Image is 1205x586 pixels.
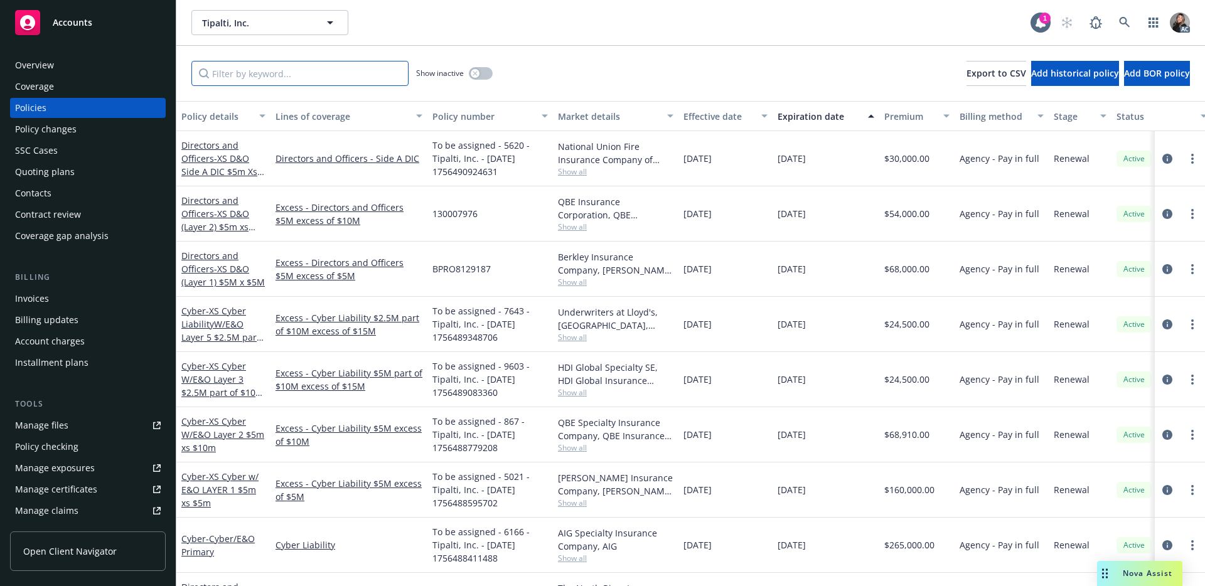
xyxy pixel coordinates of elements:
span: Export to CSV [967,67,1026,79]
span: Accounts [53,18,92,28]
a: circleInformation [1160,372,1175,387]
span: Show all [558,498,673,508]
a: circleInformation [1160,317,1175,332]
a: Invoices [10,289,166,309]
button: Expiration date [773,101,879,131]
a: Policy changes [10,119,166,139]
div: SSC Cases [15,141,58,161]
span: - XS Cyber w/ E&O LAYER 1 $5m xs $5m [181,471,259,509]
div: Overview [15,55,54,75]
span: [DATE] [683,483,712,496]
span: Active [1122,429,1147,440]
span: Renewal [1054,262,1090,275]
span: [DATE] [683,317,712,331]
span: To be assigned - 5620 - Tipalti, Inc. - [DATE] 1756490924631 [432,139,548,178]
span: [DATE] [683,152,712,165]
div: Tools [10,398,166,410]
a: Contacts [10,183,166,203]
a: more [1185,317,1200,332]
span: Renewal [1054,538,1090,551]
input: Filter by keyword... [191,61,409,86]
button: Add BOR policy [1124,61,1190,86]
div: Contacts [15,183,51,203]
a: Cyber [181,471,259,509]
a: Billing updates [10,310,166,330]
span: Add historical policy [1031,67,1119,79]
img: photo [1170,13,1190,33]
div: Underwriters at Lloyd's, [GEOGRAPHIC_DATA], Lloyd's of [GEOGRAPHIC_DATA], Mosaic Americas Insuran... [558,306,673,332]
span: $30,000.00 [884,152,929,165]
span: Show all [558,553,673,563]
a: Manage exposures [10,458,166,478]
a: Quoting plans [10,162,166,182]
div: Policy details [181,110,252,123]
span: Active [1122,153,1147,164]
span: 130007976 [432,207,478,220]
a: more [1185,206,1200,221]
span: Renewal [1054,207,1090,220]
a: circleInformation [1160,538,1175,553]
button: Billing method [955,101,1049,131]
a: Excess - Cyber Liability $5M excess of $5M [276,477,422,503]
span: Agency - Pay in full [960,262,1039,275]
span: Active [1122,208,1147,220]
a: Installment plans [10,353,166,373]
span: To be assigned - 867 - Tipalti, Inc. - [DATE] 1756488779208 [432,415,548,454]
button: Nova Assist [1097,561,1182,586]
span: Show inactive [416,68,464,78]
a: Cyber [181,305,260,370]
a: Directors and Officers - Side A DIC [276,152,422,165]
span: Show all [558,442,673,453]
span: [DATE] [778,538,806,551]
div: Effective date [683,110,754,123]
a: circleInformation [1160,262,1175,277]
span: $265,000.00 [884,538,935,551]
span: To be assigned - 5021 - Tipalti, Inc. - [DATE] 1756488595702 [432,470,548,509]
a: Switch app [1141,10,1166,35]
span: $24,500.00 [884,373,929,386]
button: Market details [553,101,678,131]
span: Renewal [1054,152,1090,165]
div: Market details [558,110,660,123]
div: Invoices [15,289,49,309]
span: $68,910.00 [884,428,929,441]
span: Renewal [1054,483,1090,496]
a: circleInformation [1160,427,1175,442]
span: - XS D&O Side A DIC $5m Xs $20m [181,152,264,191]
span: Agency - Pay in full [960,207,1039,220]
span: - XS Cyber W/E&O Layer 2 $5m xs $10m [181,415,264,454]
a: Directors and Officers [181,194,249,246]
div: Coverage [15,77,54,97]
span: [DATE] [683,428,712,441]
a: Cyber [181,360,264,412]
a: Excess - Cyber Liability $5M part of $10M excess of $15M [276,366,422,393]
a: circleInformation [1160,482,1175,498]
span: $24,500.00 [884,317,929,331]
span: Agency - Pay in full [960,538,1039,551]
div: QBE Specialty Insurance Company, QBE Insurance Group [558,416,673,442]
span: [DATE] [778,317,806,331]
div: Manage exposures [15,458,95,478]
div: Drag to move [1097,561,1113,586]
span: Renewal [1054,317,1090,331]
span: To be assigned - 6166 - Tipalti, Inc. - [DATE] 1756488411488 [432,525,548,565]
span: - XS D&O (Layer 2) $5m xs $10m [181,208,255,246]
a: Report a Bug [1083,10,1108,35]
span: $54,000.00 [884,207,929,220]
span: Open Client Navigator [23,545,117,558]
span: [DATE] [778,152,806,165]
span: Active [1122,484,1147,496]
a: Accounts [10,5,166,40]
button: Lines of coverage [270,101,427,131]
a: Contract review [10,205,166,225]
a: circleInformation [1160,151,1175,166]
button: Policy number [427,101,553,131]
span: [DATE] [778,428,806,441]
a: Coverage gap analysis [10,226,166,246]
span: Active [1122,374,1147,385]
button: Stage [1049,101,1111,131]
span: Nova Assist [1123,568,1172,578]
div: Billing updates [15,310,78,330]
div: Account charges [15,331,85,351]
button: Export to CSV [967,61,1026,86]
